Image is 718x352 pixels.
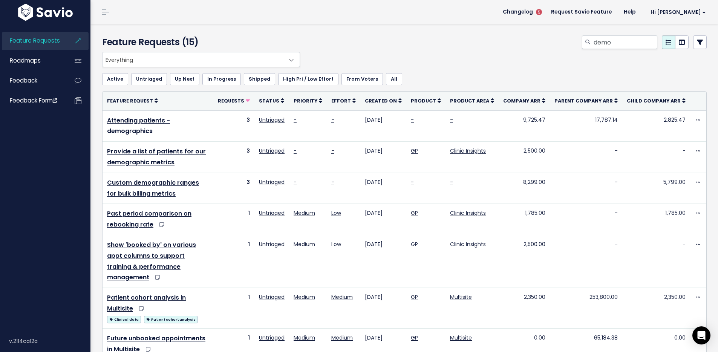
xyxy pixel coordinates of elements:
a: Medium [294,240,315,248]
a: Patient cohort analysis [144,314,198,324]
td: - [550,204,622,235]
a: - [411,178,414,186]
a: - [294,116,297,124]
td: 1,785.00 [499,204,550,235]
td: 2,350.00 [622,288,690,329]
span: Company ARR [503,98,540,104]
a: All [386,73,402,85]
span: Feedback [10,77,37,84]
a: Multisite [450,334,472,341]
a: Medium [294,293,315,301]
a: Attending patients - demographics [107,116,170,136]
a: Parent Company ARR [554,97,618,104]
td: 9,725.47 [499,110,550,142]
a: GP [411,334,418,341]
a: Untriaged [259,178,285,186]
a: Medium [331,334,353,341]
td: 17,787.14 [550,110,622,142]
a: Requests [218,97,250,104]
a: - [450,178,453,186]
td: 3 [213,110,254,142]
a: - [450,116,453,124]
a: In Progress [202,73,241,85]
span: Feature Requests [10,37,60,44]
td: 8,299.00 [499,173,550,204]
div: v.2114ca12a [9,331,90,351]
a: From Voters [341,73,383,85]
a: Untriaged [259,293,285,301]
a: Patient cohort analysis in Multisite [107,293,186,313]
a: Medium [331,293,353,301]
a: Untriaged [259,334,285,341]
span: Everything [102,52,300,67]
a: Feedback [2,72,63,89]
a: High Pri / Low Effort [278,73,338,85]
a: Company ARR [503,97,545,104]
a: GP [411,209,418,217]
a: GP [411,293,418,301]
a: Product Area [450,97,494,104]
span: Patient cohort analysis [144,316,198,323]
a: - [294,147,297,155]
td: 1,785.00 [622,204,690,235]
td: 2,500.00 [499,142,550,173]
a: Help [618,6,641,18]
td: - [550,142,622,173]
a: Low [331,240,341,248]
td: - [622,142,690,173]
a: Untriaged [259,240,285,248]
td: [DATE] [360,204,406,235]
a: Medium [294,209,315,217]
img: logo-white.9d6f32f41409.svg [16,4,75,21]
td: 2,825.47 [622,110,690,142]
a: Clinic Insights [450,209,486,217]
a: - [294,178,297,186]
a: Feature Request [107,97,158,104]
td: [DATE] [360,288,406,329]
span: Priority [294,98,317,104]
span: Effort [331,98,351,104]
ul: Filter feature requests [102,73,707,85]
a: Untriaged [259,209,285,217]
a: Active [102,73,128,85]
span: Created On [365,98,397,104]
span: Everything [103,52,285,67]
td: 3 [213,142,254,173]
td: - [550,173,622,204]
h4: Feature Requests (15) [102,35,296,49]
span: Product [411,98,436,104]
td: - [622,235,690,288]
td: 1 [213,288,254,329]
td: 5,799.00 [622,173,690,204]
a: Show 'booked by' on various appt columns to support training & performance management [107,240,196,282]
a: Child Company ARR [627,97,686,104]
span: Hi [PERSON_NAME] [651,9,706,15]
td: [DATE] [360,235,406,288]
a: Untriaged [259,116,285,124]
a: Untriaged [259,147,285,155]
a: Priority [294,97,322,104]
span: Roadmaps [10,57,41,64]
a: Effort [331,97,356,104]
td: - [550,235,622,288]
td: 1 [213,204,254,235]
td: 1 [213,235,254,288]
td: 2,350.00 [499,288,550,329]
a: Roadmaps [2,52,63,69]
span: Changelog [503,9,533,15]
a: - [411,116,414,124]
a: Medium [294,334,315,341]
a: Multisite [450,293,472,301]
a: GP [411,240,418,248]
span: Status [259,98,279,104]
td: 2,500.00 [499,235,550,288]
a: Hi [PERSON_NAME] [641,6,712,18]
a: - [331,116,334,124]
a: - [331,178,334,186]
a: Custom demographic ranges for bulk billing metrics [107,178,199,198]
a: Provide a list of patients for our demographic metrics [107,147,206,167]
span: Product Area [450,98,489,104]
a: Untriaged [131,73,167,85]
a: Status [259,97,284,104]
a: Low [331,209,341,217]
